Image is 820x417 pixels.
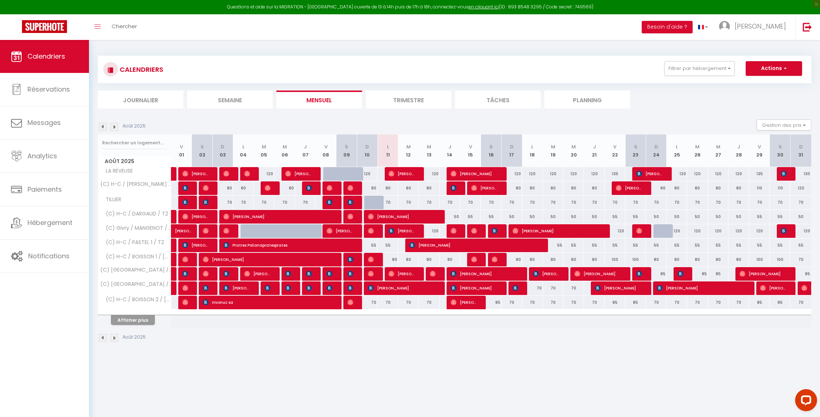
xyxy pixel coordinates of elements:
[713,14,795,40] a: ... [PERSON_NAME]
[735,22,786,31] span: [PERSON_NAME]
[790,224,811,238] div: 120
[365,143,369,150] abbr: D
[203,295,333,309] span: nivonuc sa
[99,253,172,261] span: (C) H-C / BOISSON 1 / [MEDICAL_DATA]
[563,239,584,252] div: 55
[306,181,313,195] span: [PERSON_NAME]
[502,181,522,195] div: 80
[749,210,769,224] div: 55
[182,252,189,266] span: [PERSON_NAME]
[180,143,183,150] abbr: V
[770,134,790,167] th: 30
[781,167,788,181] span: [PERSON_NAME]
[274,196,295,209] div: 70
[625,239,646,252] div: 55
[739,267,787,281] span: [PERSON_NAME]
[254,167,274,181] div: 120
[427,143,431,150] abbr: M
[223,238,353,252] span: Pratres Polianapratesprates
[708,167,728,181] div: 120
[533,267,560,281] span: [PERSON_NAME]
[770,210,790,224] div: 55
[543,134,563,167] th: 19
[460,210,481,224] div: 55
[595,281,643,295] span: [PERSON_NAME]
[182,167,210,181] span: [PERSON_NAME]
[223,267,230,281] span: [PERSON_NAME]
[171,224,192,238] a: [PERSON_NAME]
[789,386,820,417] iframe: LiveChat chat widget
[636,224,643,238] span: [PERSON_NAME]
[223,224,230,238] span: [PERSON_NAME]
[584,134,604,167] th: 21
[605,134,625,167] th: 22
[102,136,167,150] input: Rechercher un logement...
[481,134,501,167] th: 16
[254,134,274,167] th: 05
[27,118,61,127] span: Messages
[347,267,354,281] span: [PERSON_NAME]
[708,181,728,195] div: 80
[708,224,728,238] div: 120
[605,196,625,209] div: 70
[687,224,708,238] div: 120
[112,22,137,30] span: Chercher
[728,210,749,224] div: 50
[502,167,522,181] div: 120
[276,91,362,108] li: Mensuel
[357,239,377,252] div: 55
[716,143,720,150] abbr: M
[636,267,643,281] span: [PERSON_NAME]
[187,91,273,108] li: Semaine
[471,252,478,266] span: [PERSON_NAME]
[667,196,687,209] div: 70
[708,196,728,209] div: 70
[770,196,790,209] div: 70
[460,196,481,209] div: 70
[368,267,375,281] span: [PERSON_NAME]
[262,143,266,150] abbr: M
[451,167,499,181] span: [PERSON_NAME]
[123,123,146,130] p: Août 2025
[502,253,522,266] div: 80
[451,281,499,295] span: [PERSON_NAME]
[316,134,336,167] th: 08
[605,224,625,238] div: 120
[667,167,687,181] div: 120
[111,315,155,325] button: Afficher plus
[522,167,543,181] div: 120
[522,210,543,224] div: 50
[758,143,761,150] abbr: V
[254,196,274,209] div: 70
[171,267,175,281] a: [PERSON_NAME]
[522,134,543,167] th: 18
[605,239,625,252] div: 55
[327,181,333,195] span: [PERSON_NAME]
[285,267,292,281] span: [PERSON_NAME]
[244,267,272,281] span: [PERSON_NAME]
[377,196,398,209] div: 70
[182,210,210,224] span: [PERSON_NAME]
[99,196,127,204] span: TILLIER
[779,143,782,150] abbr: S
[347,295,354,309] span: [PERSON_NAME]
[531,143,533,150] abbr: L
[327,281,333,295] span: [PERSON_NAME]
[708,210,728,224] div: 50
[377,253,398,266] div: 80
[563,196,584,209] div: 70
[799,143,803,150] abbr: D
[574,267,622,281] span: [PERSON_NAME]
[687,134,708,167] th: 26
[655,143,658,150] abbr: D
[646,134,666,167] th: 24
[770,181,790,195] div: 110
[324,143,328,150] abbr: V
[728,196,749,209] div: 70
[244,167,251,181] span: [PERSON_NAME]
[327,224,354,238] span: [PERSON_NAME]
[274,181,295,195] div: 80
[760,281,787,295] span: [PERSON_NAME]
[563,210,584,224] div: 50
[106,14,142,40] a: Chercher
